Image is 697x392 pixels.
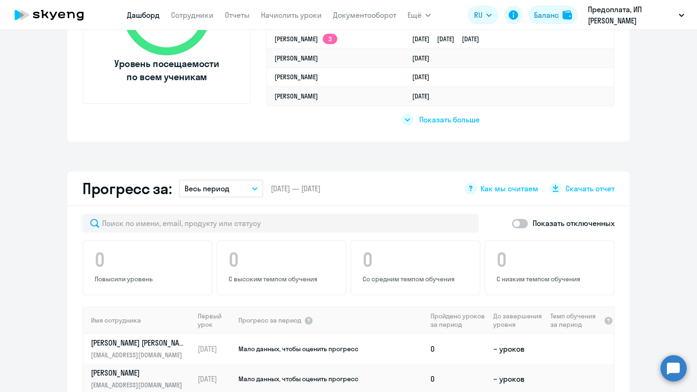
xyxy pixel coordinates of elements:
[238,345,358,353] span: Мало данных, чтобы оценить прогресс
[489,307,546,334] th: До завершения уровня
[91,350,187,360] p: [EMAIL_ADDRESS][DOMAIN_NAME]
[194,307,237,334] th: Первый урок
[565,183,615,194] span: Скачать отчет
[412,73,437,81] a: [DATE]
[171,10,214,20] a: Сотрудники
[238,316,301,324] span: Прогресс за период
[113,57,221,83] span: Уровень посещаемости по всем ученикам
[323,34,337,44] app-skyeng-badge: 3
[91,338,187,348] p: [PERSON_NAME] [PERSON_NAME]
[271,183,320,194] span: [DATE] — [DATE]
[467,6,498,24] button: RU
[274,54,318,62] a: [PERSON_NAME]
[261,10,322,20] a: Начислить уроки
[82,214,479,233] input: Поиск по имени, email, продукту или статусу
[274,92,318,100] a: [PERSON_NAME]
[489,334,546,364] td: ~ уроков
[225,10,250,20] a: Отчеты
[194,334,237,364] td: [DATE]
[412,54,437,62] a: [DATE]
[588,4,675,26] p: Предоплата, ИП [PERSON_NAME]
[91,338,193,360] a: [PERSON_NAME] [PERSON_NAME][EMAIL_ADDRESS][DOMAIN_NAME]
[412,35,487,43] a: [DATE][DATE][DATE]
[481,183,538,194] span: Как мы считаем
[91,368,193,390] a: [PERSON_NAME][EMAIL_ADDRESS][DOMAIN_NAME]
[528,6,578,24] button: Балансbalance
[408,9,422,21] span: Ещё
[563,10,572,20] img: balance
[91,368,187,378] p: [PERSON_NAME]
[274,73,318,81] a: [PERSON_NAME]
[427,334,489,364] td: 0
[583,4,689,26] button: Предоплата, ИП [PERSON_NAME]
[474,9,482,21] span: RU
[127,10,160,20] a: Дашборд
[274,35,337,43] a: [PERSON_NAME]3
[238,375,358,383] span: Мало данных, чтобы оценить прогресс
[179,180,263,197] button: Весь период
[82,179,171,198] h2: Прогресс за:
[333,10,396,20] a: Документооборот
[83,307,194,334] th: Имя сотрудника
[533,218,615,229] p: Показать отключенных
[550,312,601,329] span: Темп обучения за период
[408,6,431,24] button: Ещё
[534,9,559,21] div: Баланс
[185,183,230,194] p: Весь период
[427,307,489,334] th: Пройдено уроков за период
[412,92,437,100] a: [DATE]
[91,380,187,390] p: [EMAIL_ADDRESS][DOMAIN_NAME]
[419,114,480,125] span: Показать больше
